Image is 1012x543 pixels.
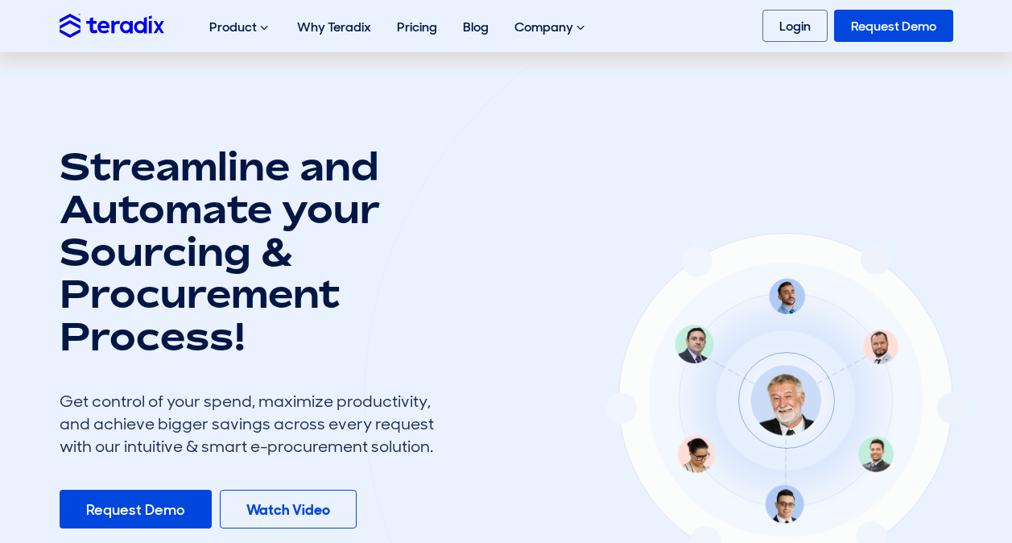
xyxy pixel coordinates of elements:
[284,2,384,52] a: Why Teradix
[60,490,212,528] a: Request Demo
[220,490,357,528] a: Watch Video
[60,390,446,458] div: Get control of your spend, maximize productivity, and achieve bigger savings across every request...
[502,2,601,53] div: Company
[60,145,446,358] h1: Streamline and Automate your Sourcing & Procurement Process!
[246,500,330,520] b: Watch Video
[450,2,502,52] a: Blog
[196,2,284,53] div: Product
[834,10,953,42] a: Request Demo
[60,14,164,37] img: Teradix logo
[384,2,450,52] a: Pricing
[762,10,828,42] a: Login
